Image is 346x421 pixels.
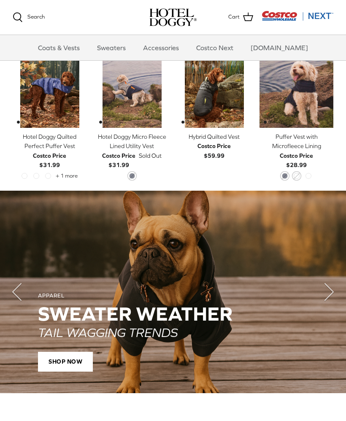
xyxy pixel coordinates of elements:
b: $59.99 [197,141,231,159]
a: Hybrid Quilted Vest Costco Price$59.99 [177,132,251,160]
div: Costco Price [33,151,66,160]
div: Hotel Doggy Micro Fleece Lined Utility Vest [95,132,169,151]
span: Cart [228,13,240,22]
a: Hotel Doggy Micro Fleece Lined Utility Vest Costco Price$31.99 Sold Out [95,132,169,170]
a: Hotel Doggy Quilted Perfect Puffer Vest [13,54,86,128]
b: $28.99 [280,151,313,168]
div: Hybrid Quilted Vest [177,132,251,141]
b: $31.99 [102,151,135,168]
h2: SWEATER WEATHER [38,303,308,325]
a: Coats & Vests [30,35,87,60]
div: Puffer Vest with Microfleece Lining [259,132,333,151]
div: Hotel Doggy Quilted Perfect Puffer Vest [13,132,86,151]
a: [DOMAIN_NAME] [243,35,316,60]
a: Hotel Doggy Micro Fleece Lined Utility Vest [95,54,169,128]
a: Visit Costco Next [262,16,333,22]
a: Hotel Doggy Quilted Perfect Puffer Vest Costco Price$31.99 [13,132,86,170]
em: TAIL WAGGING TRENDS [38,325,178,340]
span: Search [27,13,45,20]
a: Puffer Vest with Microfleece Lining [259,54,333,128]
div: Costco Price [197,141,231,151]
img: Costco Next [262,11,333,21]
div: Costco Price [280,151,313,160]
span: + 1 more [56,173,78,179]
button: Next [312,275,346,309]
div: APPAREL [38,292,308,300]
a: hoteldoggy.com hoteldoggycom [149,8,197,26]
span: Sold Out [139,151,162,160]
a: Search [13,12,45,22]
img: hoteldoggycom [149,8,197,26]
a: Costco Next [189,35,241,60]
a: Sweaters [89,35,133,60]
span: SHOP NOW [38,352,93,372]
a: Cart [228,12,253,23]
b: $31.99 [33,151,66,168]
div: Costco Price [102,151,135,160]
a: Accessories [135,35,187,60]
a: Puffer Vest with Microfleece Lining Costco Price$28.99 [259,132,333,170]
a: Hybrid Quilted Vest [177,54,251,128]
